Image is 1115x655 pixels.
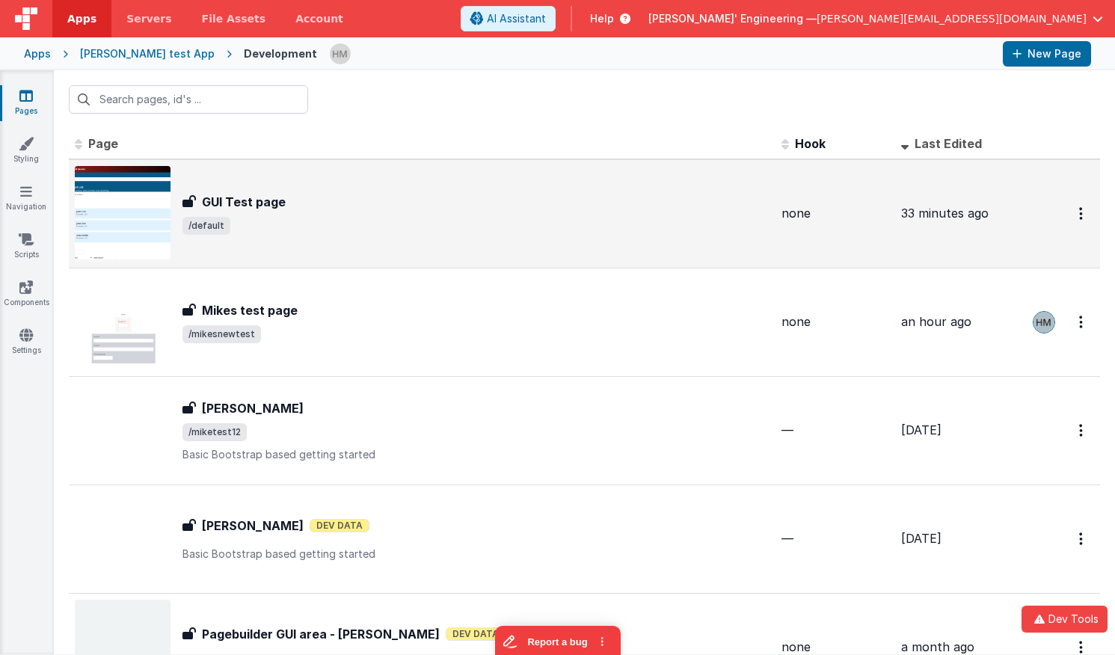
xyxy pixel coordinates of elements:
span: Apps [67,11,96,26]
span: AI Assistant [487,11,546,26]
span: [PERSON_NAME][EMAIL_ADDRESS][DOMAIN_NAME] [817,11,1087,26]
span: Hook [795,136,826,151]
span: an hour ago [901,314,971,329]
span: Dev Data [310,519,369,532]
button: [PERSON_NAME]' Engineering — [PERSON_NAME][EMAIL_ADDRESS][DOMAIN_NAME] [648,11,1103,26]
span: — [781,422,793,437]
span: 33 minutes ago [901,206,989,221]
div: none [781,313,889,330]
input: Search pages, id's ... [69,85,308,114]
p: Basic Bootstrap based getting started [182,547,770,562]
h3: [PERSON_NAME] [202,517,304,535]
span: a month ago [901,639,974,654]
span: /mikesnewtest [182,325,261,343]
span: Help [590,11,614,26]
button: Options [1070,198,1094,229]
img: 1b65a3e5e498230d1b9478315fee565b [1033,312,1054,333]
div: [PERSON_NAME] test App [80,46,215,61]
span: [PERSON_NAME]' Engineering — [648,11,817,26]
p: Basic Bootstrap based getting started [182,447,770,462]
span: Page [88,136,118,151]
span: Servers [126,11,171,26]
button: Dev Tools [1022,606,1108,633]
button: Options [1070,523,1094,554]
button: AI Assistant [461,6,556,31]
button: New Page [1003,41,1091,67]
div: Development [244,46,317,61]
span: Dev Data [446,627,506,641]
span: Last Edited [915,136,982,151]
div: none [781,205,889,222]
h3: GUI Test page [202,193,286,211]
span: [DATE] [901,422,942,437]
h3: [PERSON_NAME] [202,399,304,417]
h3: Mikes test page [202,301,298,319]
button: Options [1070,307,1094,337]
h3: Pagebuilder GUI area - [PERSON_NAME] [202,625,440,643]
span: File Assets [202,11,266,26]
span: /default [182,217,230,235]
span: /miketest12 [182,423,247,441]
div: Apps [24,46,51,61]
span: [DATE] [901,531,942,546]
button: Options [1070,415,1094,446]
span: — [781,531,793,546]
img: 1b65a3e5e498230d1b9478315fee565b [330,43,351,64]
